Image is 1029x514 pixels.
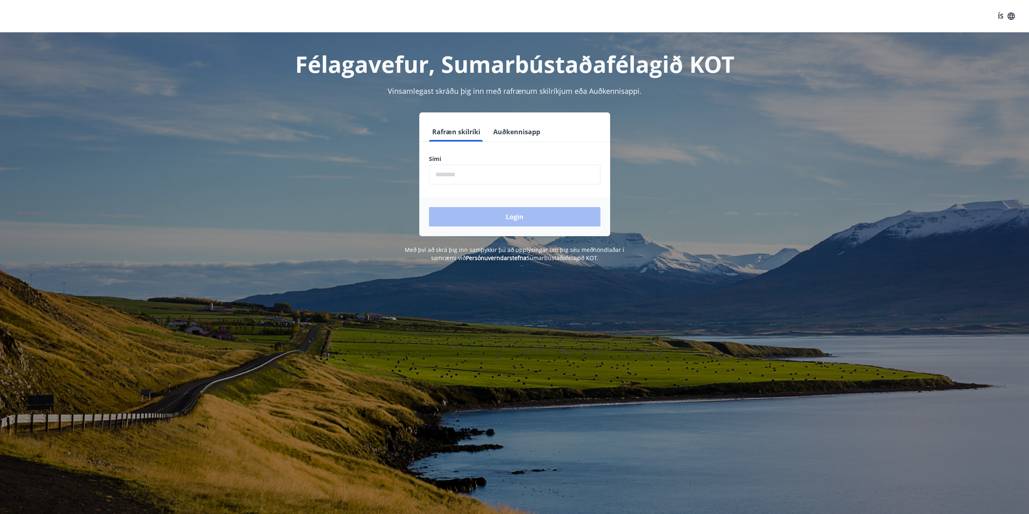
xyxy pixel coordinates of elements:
a: Persónuverndarstefna [466,254,526,262]
button: Rafræn skilríki [429,122,484,142]
button: Auðkennisapp [490,122,543,142]
span: Með því að skrá þig inn samþykkir þú að upplýsingar um þig séu meðhöndlaðar í samræmi við Sumarbú... [405,246,624,262]
h1: Félagavefur, Sumarbústaðafélagið KOT [233,49,796,79]
label: Sími [429,155,600,163]
button: ÍS [993,9,1019,23]
span: Vinsamlegast skráðu þig inn með rafrænum skilríkjum eða Auðkennisappi. [388,86,642,96]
